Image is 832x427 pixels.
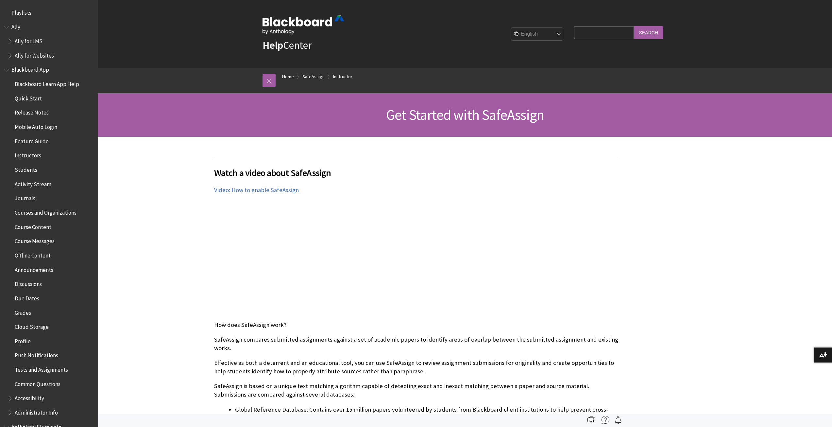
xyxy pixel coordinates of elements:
[386,106,544,124] span: Get Started with SafeAssign
[214,166,620,180] span: Watch a video about SafeAssign
[15,150,41,159] span: Instructors
[15,179,51,187] span: Activity Stream
[263,39,283,52] strong: Help
[214,186,299,194] a: Video: How to enable SafeAssign
[15,193,35,202] span: Journals
[15,207,76,216] span: Courses and Organizations
[263,39,312,52] a: HelpCenter
[214,382,620,399] p: SafeAssign is based on a unique text matching algorithm capable of detecting exact and inexact ma...
[15,336,31,345] span: Profile
[235,405,620,423] li: Global Reference Database: Contains over 15 million papers volunteered by students from Blackboar...
[4,64,94,418] nav: Book outline for Blackboard App Help
[15,236,55,245] span: Course Messages
[602,416,609,424] img: More help
[15,164,37,173] span: Students
[15,50,54,59] span: Ally for Websites
[4,7,94,18] nav: Book outline for Playlists
[15,107,49,116] span: Release Notes
[333,73,352,81] a: Instructor
[15,393,44,402] span: Accessibility
[15,264,53,273] span: Announcements
[15,250,51,259] span: Offline Content
[15,278,42,287] span: Discussions
[15,407,58,416] span: Administrator Info
[214,335,620,352] p: SafeAssign compares submitted assignments against a set of academic papers to identify areas of o...
[587,416,595,424] img: Print
[4,22,94,61] nav: Book outline for Anthology Ally Help
[11,64,49,73] span: Blackboard App
[15,93,42,102] span: Quick Start
[15,121,57,130] span: Mobile Auto Login
[15,222,51,230] span: Course Content
[11,7,31,16] span: Playlists
[614,416,622,424] img: Follow this page
[15,79,79,87] span: Blackboard Learn App Help
[282,73,294,81] a: Home
[15,379,60,387] span: Common Questions
[214,359,620,376] p: Effective as both a deterrent and an educational tool, you can use SafeAssign to review assignmen...
[15,136,49,145] span: Feature Guide
[15,36,42,44] span: Ally for LMS
[15,350,58,359] span: Push Notifications
[15,293,39,302] span: Due Dates
[15,364,68,373] span: Tests and Assignments
[15,307,31,316] span: Grades
[263,15,344,34] img: Blackboard by Anthology
[634,26,663,39] input: Search
[11,22,20,30] span: Ally
[511,28,564,41] select: Site Language Selector
[15,321,49,330] span: Cloud Storage
[302,73,325,81] a: SafeAssign
[214,321,620,329] p: How does SafeAssign work?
